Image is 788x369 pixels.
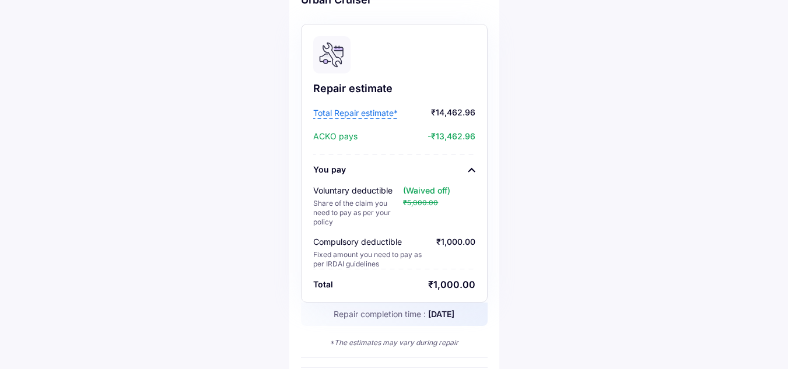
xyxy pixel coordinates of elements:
[403,185,450,195] span: (Waived off)
[313,199,404,227] div: Share of the claim you need to pay as per your policy
[313,185,404,196] div: Voluntary deductible
[301,338,488,348] div: *The estimates may vary during repair
[313,236,427,248] div: Compulsory deductible
[360,131,475,142] span: -₹13,462.96
[301,303,488,326] div: Repair completion time :
[313,82,475,96] div: Repair estimate
[401,107,475,119] span: ₹14,462.96
[313,131,358,142] span: ACKO pays
[313,107,398,119] span: Total Repair estimate*
[403,198,438,207] span: ₹5,000.00
[313,164,346,175] div: You pay
[436,236,475,269] div: ₹1,000.00
[313,279,333,290] div: Total
[428,279,475,290] div: ₹1,000.00
[428,309,454,319] span: [DATE]
[313,250,427,269] div: Fixed amount you need to pay as per IRDAI guidelines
